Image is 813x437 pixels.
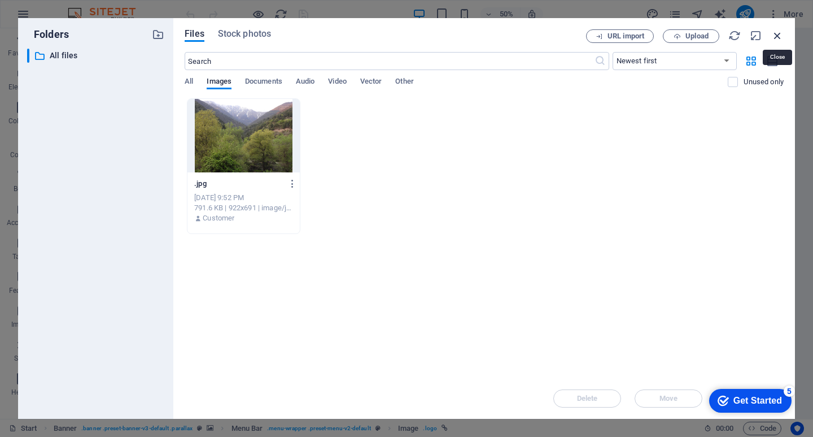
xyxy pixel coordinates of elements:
[296,75,314,90] span: Audio
[185,27,204,41] span: Files
[50,49,143,62] p: All files
[194,193,293,203] div: [DATE] 9:52 PM
[185,75,193,90] span: All
[84,2,95,14] div: 5
[245,75,282,90] span: Documents
[207,75,231,90] span: Images
[395,75,413,90] span: Other
[194,203,293,213] div: 791.6 KB | 922x691 | image/jpeg
[218,27,271,41] span: Stock photos
[663,29,719,43] button: Upload
[744,77,784,87] p: Displays only files that are not in use on the website. Files added during this session can still...
[203,213,234,223] p: Customer
[27,49,29,63] div: ​
[27,27,69,42] p: Folders
[607,33,644,40] span: URL import
[728,29,741,42] i: Reload
[586,29,654,43] button: URL import
[328,75,346,90] span: Video
[194,179,282,189] p: .jpg
[185,52,594,70] input: Search
[360,75,382,90] span: Vector
[685,33,709,40] span: Upload
[9,6,91,29] div: Get Started 5 items remaining, 0% complete
[152,28,164,41] i: Create new folder
[33,12,82,23] div: Get Started
[750,29,762,42] i: Minimize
